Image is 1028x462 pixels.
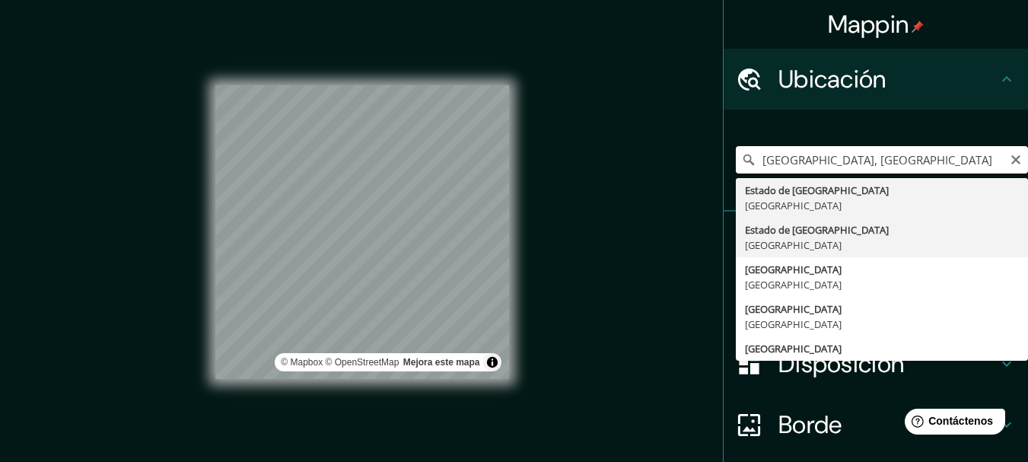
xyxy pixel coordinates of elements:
font: [GEOGRAPHIC_DATA] [745,317,842,331]
font: [GEOGRAPHIC_DATA] [745,238,842,252]
font: © OpenStreetMap [326,357,399,368]
button: Activar o desactivar atribución [483,353,501,371]
img: pin-icon.png [912,21,924,33]
font: © Mapbox [281,357,323,368]
button: Claro [1010,151,1022,166]
div: Disposición [724,333,1028,394]
input: Elige tu ciudad o zona [736,146,1028,174]
font: Estado de [GEOGRAPHIC_DATA] [745,183,889,197]
div: Patas [724,212,1028,272]
div: Borde [724,394,1028,455]
font: [GEOGRAPHIC_DATA] [745,342,842,355]
font: [GEOGRAPHIC_DATA] [745,278,842,292]
font: Ubicación [778,63,886,95]
font: Disposición [778,348,904,380]
canvas: Mapa [215,85,509,379]
font: Estado de [GEOGRAPHIC_DATA] [745,223,889,237]
div: Estilo [724,272,1028,333]
font: Borde [778,409,842,441]
a: Mapbox [281,357,323,368]
font: Mappin [828,8,909,40]
font: Mejora este mapa [403,357,480,368]
iframe: Lanzador de widgets de ayuda [893,403,1011,445]
a: Map feedback [403,357,480,368]
font: [GEOGRAPHIC_DATA] [745,199,842,212]
font: [GEOGRAPHIC_DATA] [745,302,842,316]
div: Ubicación [724,49,1028,110]
a: Mapa de calles abierto [326,357,399,368]
font: [GEOGRAPHIC_DATA] [745,263,842,276]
